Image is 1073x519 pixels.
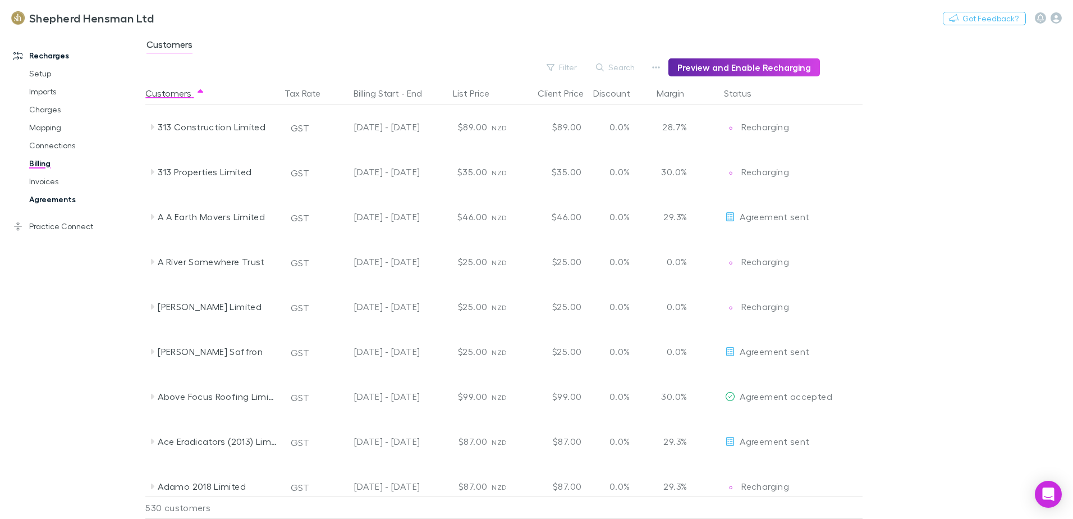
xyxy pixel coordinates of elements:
span: Recharging [741,301,789,312]
a: Billing [18,154,152,172]
img: Shepherd Hensman Ltd's Logo [11,11,25,25]
button: Client Price [538,82,597,104]
div: $87.00 [519,419,586,464]
div: Above Focus Roofing Limited [158,374,277,419]
span: Agreement sent [740,346,809,357]
a: Charges [18,101,152,119]
p: 0.0% [658,255,687,268]
a: Shepherd Hensman Ltd [4,4,161,31]
div: Adamo 2018 LimitedGST[DATE] - [DATE]$87.00NZD$87.000.0%29.3%EditRechargingRecharging [145,464,868,509]
button: GST [286,209,314,227]
p: 29.3% [658,435,687,448]
div: $25.00 [424,239,492,284]
button: GST [286,389,314,407]
p: 30.0% [658,165,687,179]
p: 29.3% [658,210,687,224]
button: Billing Start - End [354,82,435,104]
span: Recharging [741,481,789,491]
div: A A Earth Movers LimitedGST[DATE] - [DATE]$46.00NZD$46.000.0%29.3%EditAgreement sent [145,194,868,239]
button: GST [286,299,314,317]
div: 0.0% [586,149,653,194]
div: $35.00 [424,149,492,194]
div: 0.0% [586,284,653,329]
span: Agreement sent [740,211,809,222]
button: Margin [657,82,698,104]
div: Adamo 2018 Limited [158,464,277,509]
span: NZD [492,213,507,222]
div: 313 Construction LimitedGST[DATE] - [DATE]$89.00NZD$89.000.0%28.7%EditRechargingRecharging [145,104,868,149]
h3: Shepherd Hensman Ltd [29,11,154,25]
a: Agreements [18,190,152,208]
span: Agreement accepted [740,391,832,402]
span: NZD [492,303,507,312]
button: Discount [593,82,644,104]
p: 29.3% [658,480,687,493]
span: NZD [492,438,507,447]
div: $35.00 [519,149,586,194]
button: GST [286,434,314,452]
div: [PERSON_NAME] Limited [158,284,277,329]
p: 28.7% [658,120,687,134]
div: $99.00 [424,374,492,419]
a: Mapping [18,119,152,136]
a: Invoices [18,172,152,190]
div: [DATE] - [DATE] [328,239,420,284]
div: A River Somewhere Trust [158,239,277,284]
img: Recharging [725,167,736,179]
button: GST [286,344,314,362]
img: Recharging [725,122,736,134]
div: 0.0% [586,419,653,464]
span: Recharging [741,166,789,177]
span: NZD [492,258,507,267]
div: [DATE] - [DATE] [328,104,420,149]
a: Setup [18,65,152,83]
div: Ace Eradicators (2013) LimitedGST[DATE] - [DATE]$87.00NZD$87.000.0%29.3%EditAgreement sent [145,419,868,464]
div: [DATE] - [DATE] [328,374,420,419]
span: NZD [492,169,507,177]
div: [DATE] - [DATE] [328,329,420,374]
button: List Price [453,82,503,104]
div: 313 Construction Limited [158,104,277,149]
button: Status [724,82,765,104]
div: 0.0% [586,374,653,419]
button: GST [286,119,314,137]
div: Above Focus Roofing LimitedGST[DATE] - [DATE]$99.00NZD$99.000.0%30.0%EditAgreement accepted [145,374,868,419]
button: Tax Rate [285,82,334,104]
button: GST [286,254,314,272]
div: $87.00 [424,419,492,464]
div: 313 Properties Limited [158,149,277,194]
button: Customers [145,82,205,104]
div: 313 Properties LimitedGST[DATE] - [DATE]$35.00NZD$35.000.0%30.0%EditRechargingRecharging [145,149,868,194]
p: 0.0% [658,300,687,313]
div: [DATE] - [DATE] [328,464,420,509]
div: [DATE] - [DATE] [328,194,420,239]
button: Preview and Enable Recharging [668,58,820,76]
a: Connections [18,136,152,154]
p: 30.0% [658,390,687,403]
span: Recharging [741,256,789,267]
button: GST [286,479,314,497]
div: $89.00 [424,104,492,149]
div: [PERSON_NAME] Saffron [158,329,277,374]
a: Imports [18,83,152,101]
button: Filter [541,61,584,74]
div: $25.00 [424,329,492,374]
span: NZD [492,393,507,402]
img: Recharging [725,302,736,313]
div: $99.00 [519,374,586,419]
div: $46.00 [519,194,586,239]
div: [PERSON_NAME] LimitedGST[DATE] - [DATE]$25.00NZD$25.000.0%0.0%EditRechargingRecharging [145,284,868,329]
div: [DATE] - [DATE] [328,149,420,194]
div: 530 customers [145,497,280,519]
div: $46.00 [424,194,492,239]
div: 0.0% [586,329,653,374]
div: 0.0% [586,104,653,149]
span: Recharging [741,121,789,132]
button: Search [590,61,641,74]
div: Open Intercom Messenger [1035,481,1062,508]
